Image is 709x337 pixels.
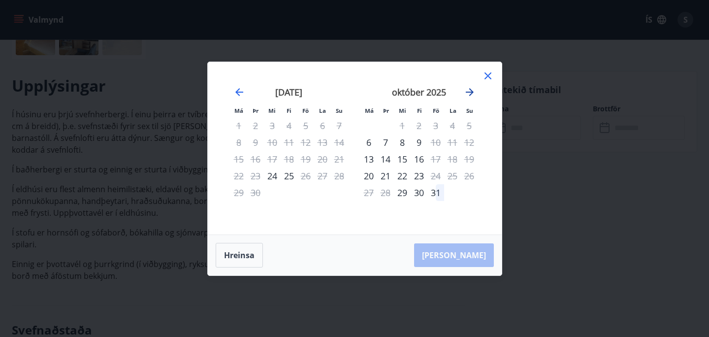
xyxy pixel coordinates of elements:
[383,107,389,114] small: Þr
[336,107,343,114] small: Su
[427,117,444,134] td: Not available. föstudagur, 3. október 2025
[297,151,314,168] td: Not available. föstudagur, 19. september 2025
[394,184,411,201] td: Choose miðvikudagur, 29. október 2025 as your check-in date. It’s available.
[377,134,394,151] td: Choose þriðjudagur, 7. október 2025 as your check-in date. It’s available.
[427,168,444,184] td: Not available. föstudagur, 24. október 2025
[394,184,411,201] div: Aðeins innritun í boði
[287,107,291,114] small: Fi
[394,151,411,168] td: Choose miðvikudagur, 15. október 2025 as your check-in date. It’s available.
[450,107,456,114] small: La
[302,107,309,114] small: Fö
[399,107,406,114] small: Mi
[427,168,444,184] div: Aðeins útritun í boði
[394,117,411,134] td: Not available. miðvikudagur, 1. október 2025
[411,151,427,168] td: Choose fimmtudagur, 16. október 2025 as your check-in date. It’s available.
[360,168,377,184] div: Aðeins innritun í boði
[394,151,411,168] div: 15
[331,151,348,168] td: Not available. sunnudagur, 21. september 2025
[247,184,264,201] td: Not available. þriðjudagur, 30. september 2025
[377,168,394,184] div: 21
[297,134,314,151] td: Not available. föstudagur, 12. september 2025
[360,134,377,151] td: Choose mánudagur, 6. október 2025 as your check-in date. It’s available.
[427,184,444,201] td: Choose föstudagur, 31. október 2025 as your check-in date. It’s available.
[268,107,276,114] small: Mi
[411,117,427,134] td: Not available. fimmtudagur, 2. október 2025
[247,168,264,184] td: Not available. þriðjudagur, 23. september 2025
[331,117,348,134] td: Not available. sunnudagur, 7. september 2025
[297,168,314,184] div: Aðeins útritun í boði
[461,117,478,134] td: Not available. sunnudagur, 5. október 2025
[427,151,444,168] div: Aðeins útritun í boði
[281,117,297,134] td: Not available. fimmtudagur, 4. september 2025
[377,151,394,168] td: Choose þriðjudagur, 14. október 2025 as your check-in date. It’s available.
[444,168,461,184] td: Not available. laugardagur, 25. október 2025
[230,117,247,134] td: Not available. mánudagur, 1. september 2025
[444,134,461,151] td: Not available. laugardagur, 11. október 2025
[297,168,314,184] td: Not available. föstudagur, 26. september 2025
[297,117,314,134] td: Not available. föstudagur, 5. september 2025
[466,107,473,114] small: Su
[394,168,411,184] div: 22
[275,86,302,98] strong: [DATE]
[377,134,394,151] div: 7
[444,151,461,168] td: Not available. laugardagur, 18. október 2025
[233,86,245,98] div: Move backward to switch to the previous month.
[394,134,411,151] div: 8
[377,184,394,201] td: Not available. þriðjudagur, 28. október 2025
[264,168,281,184] div: Aðeins innritun í boði
[314,134,331,151] td: Not available. laugardagur, 13. september 2025
[411,168,427,184] div: 23
[230,184,247,201] td: Not available. mánudagur, 29. september 2025
[247,151,264,168] td: Not available. þriðjudagur, 16. september 2025
[319,107,326,114] small: La
[281,168,297,184] div: 25
[365,107,374,114] small: Má
[411,134,427,151] div: 9
[427,134,444,151] div: Aðeins útritun í boði
[230,151,247,168] td: Not available. mánudagur, 15. september 2025
[427,134,444,151] td: Not available. föstudagur, 10. október 2025
[394,168,411,184] td: Choose miðvikudagur, 22. október 2025 as your check-in date. It’s available.
[247,134,264,151] td: Not available. þriðjudagur, 9. september 2025
[377,151,394,168] div: 14
[247,117,264,134] td: Not available. þriðjudagur, 2. september 2025
[464,86,476,98] div: Move forward to switch to the next month.
[444,117,461,134] td: Not available. laugardagur, 4. október 2025
[216,243,263,268] button: Hreinsa
[281,168,297,184] td: Choose fimmtudagur, 25. september 2025 as your check-in date. It’s available.
[220,74,490,223] div: Calendar
[314,168,331,184] td: Not available. laugardagur, 27. september 2025
[281,151,297,168] td: Not available. fimmtudagur, 18. september 2025
[461,168,478,184] td: Not available. sunnudagur, 26. október 2025
[377,168,394,184] td: Choose þriðjudagur, 21. október 2025 as your check-in date. It’s available.
[230,168,247,184] td: Not available. mánudagur, 22. september 2025
[281,134,297,151] td: Not available. fimmtudagur, 11. september 2025
[461,134,478,151] td: Not available. sunnudagur, 12. október 2025
[411,184,427,201] div: 30
[417,107,422,114] small: Fi
[411,184,427,201] td: Choose fimmtudagur, 30. október 2025 as your check-in date. It’s available.
[427,184,444,201] div: 31
[360,151,377,168] div: Aðeins innritun í boði
[314,151,331,168] td: Not available. laugardagur, 20. september 2025
[427,151,444,168] td: Not available. föstudagur, 17. október 2025
[360,134,377,151] div: Aðeins innritun í boði
[331,168,348,184] td: Not available. sunnudagur, 28. september 2025
[360,168,377,184] td: Choose mánudagur, 20. október 2025 as your check-in date. It’s available.
[253,107,258,114] small: Þr
[411,168,427,184] td: Choose fimmtudagur, 23. október 2025 as your check-in date. It’s available.
[411,134,427,151] td: Choose fimmtudagur, 9. október 2025 as your check-in date. It’s available.
[314,117,331,134] td: Not available. laugardagur, 6. september 2025
[433,107,439,114] small: Fö
[331,134,348,151] td: Not available. sunnudagur, 14. september 2025
[360,151,377,168] td: Choose mánudagur, 13. október 2025 as your check-in date. It’s available.
[234,107,243,114] small: Má
[264,168,281,184] td: Choose miðvikudagur, 24. september 2025 as your check-in date. It’s available.
[394,134,411,151] td: Choose miðvikudagur, 8. október 2025 as your check-in date. It’s available.
[230,134,247,151] td: Not available. mánudagur, 8. september 2025
[392,86,446,98] strong: október 2025
[411,151,427,168] div: 16
[461,151,478,168] td: Not available. sunnudagur, 19. október 2025
[360,184,377,201] td: Not available. mánudagur, 27. október 2025
[264,151,281,168] td: Not available. miðvikudagur, 17. september 2025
